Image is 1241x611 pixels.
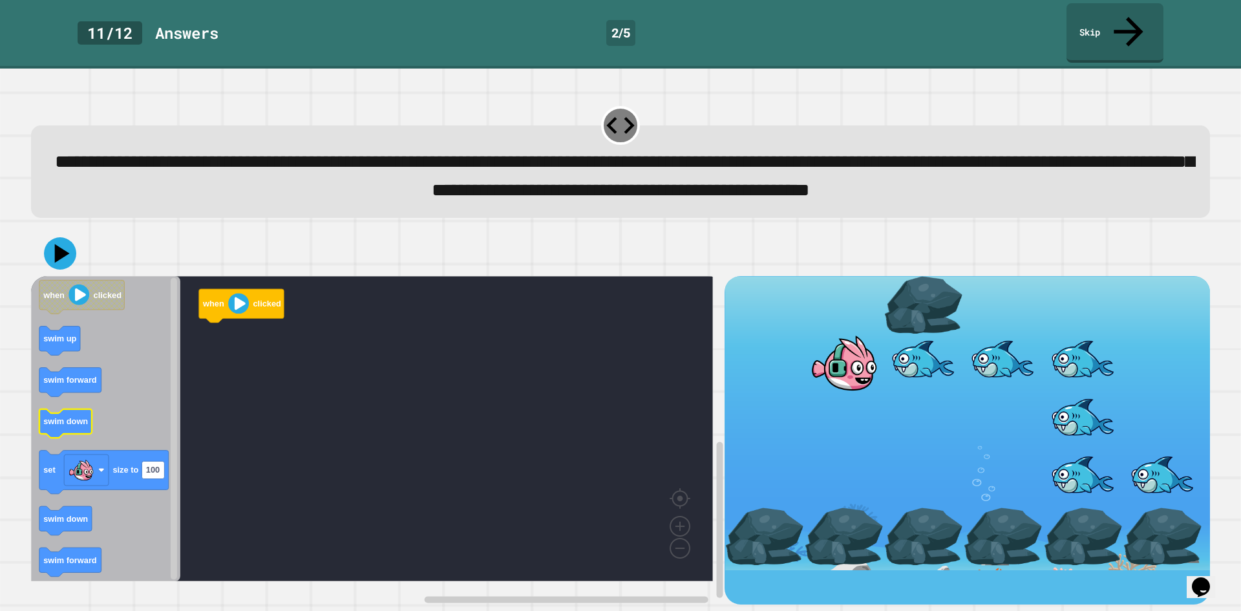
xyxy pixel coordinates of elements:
text: swim forward [43,375,97,385]
iframe: chat widget [1187,559,1228,598]
div: 11 / 12 [78,21,142,45]
text: swim down [43,513,88,523]
text: swim forward [43,555,97,564]
div: Answer s [155,21,218,45]
text: swim up [43,334,76,343]
div: Blockly Workspace [31,276,725,605]
text: swim down [43,416,88,426]
a: Skip [1066,3,1163,63]
text: clicked [253,299,281,308]
text: set [43,465,56,475]
text: clicked [94,290,122,299]
text: size to [112,465,138,475]
div: 2 / 5 [606,20,635,46]
text: when [202,299,224,308]
text: 100 [146,465,160,475]
text: when [43,290,65,299]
